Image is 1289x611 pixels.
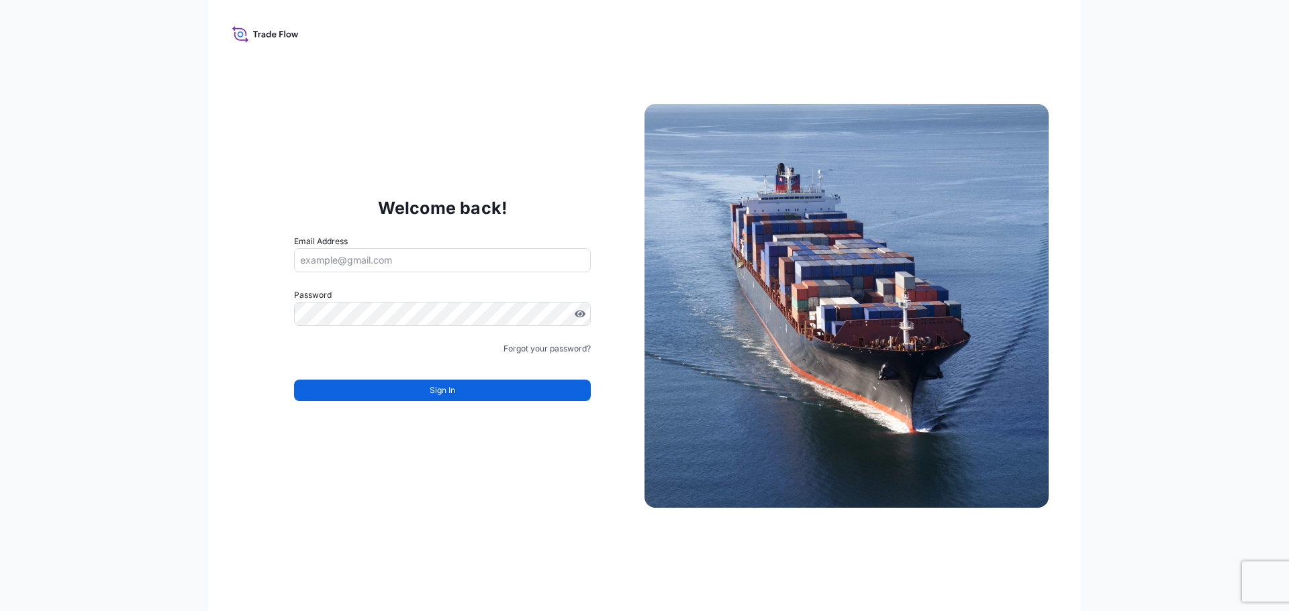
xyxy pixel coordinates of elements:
[430,384,455,397] span: Sign In
[294,248,591,272] input: example@gmail.com
[294,380,591,401] button: Sign In
[378,197,508,219] p: Welcome back!
[294,235,348,248] label: Email Address
[294,288,591,302] label: Password
[504,342,591,355] a: Forgot your password?
[644,104,1049,508] img: Ship illustration
[575,309,585,319] button: Show password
